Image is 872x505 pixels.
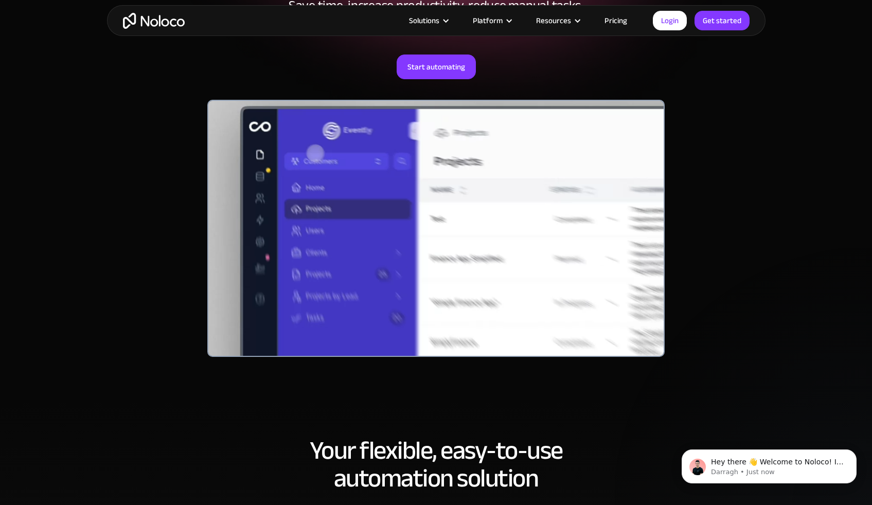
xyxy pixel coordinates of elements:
[123,13,185,29] a: home
[653,11,687,30] a: Login
[523,14,592,27] div: Resources
[117,437,755,492] h2: Your flexible, easy-to-use automation solution
[666,428,872,500] iframe: Intercom notifications message
[473,14,503,27] div: Platform
[695,11,750,30] a: Get started
[592,14,640,27] a: Pricing
[397,55,476,79] a: Start automating
[409,14,439,27] div: Solutions
[536,14,571,27] div: Resources
[460,14,523,27] div: Platform
[396,14,460,27] div: Solutions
